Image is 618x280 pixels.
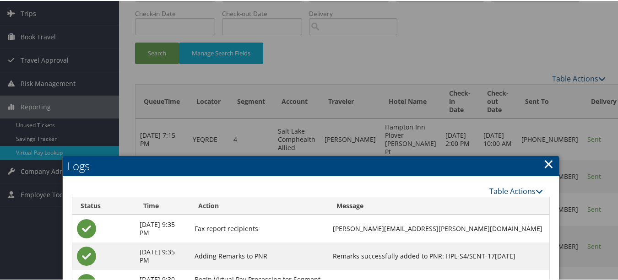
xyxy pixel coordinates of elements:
[72,196,135,214] th: Status: activate to sort column ascending
[63,155,559,175] h2: Logs
[543,154,554,172] a: Close
[135,196,190,214] th: Time: activate to sort column ascending
[328,196,549,214] th: Message: activate to sort column ascending
[190,196,329,214] th: Action: activate to sort column ascending
[190,214,329,242] td: Fax report recipients
[328,214,549,242] td: [PERSON_NAME][EMAIL_ADDRESS][PERSON_NAME][DOMAIN_NAME]
[190,242,329,269] td: Adding Remarks to PNR
[135,242,190,269] td: [DATE] 9:35 PM
[135,214,190,242] td: [DATE] 9:35 PM
[328,242,549,269] td: Remarks successfully added to PNR: HPL-S4/SENT-17[DATE]
[489,185,543,195] a: Table Actions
